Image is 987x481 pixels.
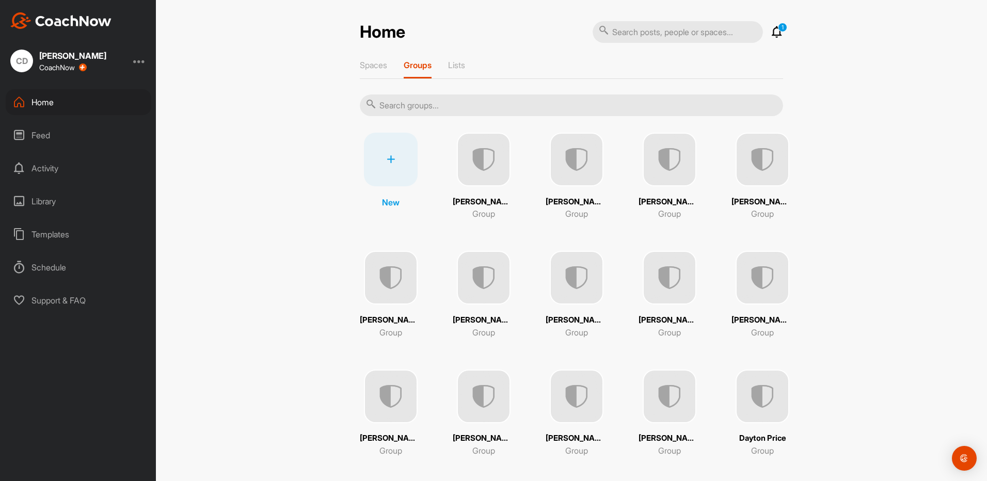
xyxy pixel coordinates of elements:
[6,122,151,148] div: Feed
[550,251,603,304] img: uAAAAAElFTkSuQmCC
[453,314,515,326] p: [PERSON_NAME]
[643,251,696,304] img: uAAAAAElFTkSuQmCC
[550,370,603,423] img: uAAAAAElFTkSuQmCC
[550,133,603,186] img: uAAAAAElFTkSuQmCC
[453,196,515,208] p: [PERSON_NAME]
[546,314,608,326] p: [PERSON_NAME]
[639,432,701,444] p: [PERSON_NAME]
[6,155,151,181] div: Activity
[39,63,87,72] div: CoachNow
[546,432,608,444] p: [PERSON_NAME]
[6,254,151,280] div: Schedule
[382,196,400,209] p: New
[736,370,789,423] img: uAAAAAElFTkSuQmCC
[751,326,774,339] p: Group
[364,370,418,423] img: uAAAAAElFTkSuQmCC
[639,196,701,208] p: [PERSON_NAME]
[778,23,787,32] p: 1
[643,370,696,423] img: uAAAAAElFTkSuQmCC
[658,326,681,339] p: Group
[546,196,608,208] p: [PERSON_NAME]
[10,50,33,72] div: CD
[639,314,701,326] p: [PERSON_NAME]
[472,444,495,457] p: Group
[472,207,495,220] p: Group
[453,432,515,444] p: [PERSON_NAME]
[565,207,588,220] p: Group
[39,52,106,60] div: [PERSON_NAME]
[360,314,422,326] p: [PERSON_NAME]
[360,432,422,444] p: [PERSON_NAME]
[731,196,793,208] p: [PERSON_NAME]
[751,444,774,457] p: Group
[593,21,763,43] input: Search posts, people or spaces...
[6,221,151,247] div: Templates
[6,287,151,313] div: Support & FAQ
[360,60,387,70] p: Spaces
[751,207,774,220] p: Group
[565,326,588,339] p: Group
[472,326,495,339] p: Group
[658,444,681,457] p: Group
[364,251,418,304] img: uAAAAAElFTkSuQmCC
[404,60,432,70] p: Groups
[739,432,786,444] p: Dayton Price
[457,251,511,304] img: uAAAAAElFTkSuQmCC
[952,446,977,471] div: Open Intercom Messenger
[457,133,511,186] img: uAAAAAElFTkSuQmCC
[10,12,112,29] img: CoachNow
[6,188,151,214] div: Library
[457,370,511,423] img: uAAAAAElFTkSuQmCC
[736,133,789,186] img: uAAAAAElFTkSuQmCC
[448,60,465,70] p: Lists
[6,89,151,115] div: Home
[565,444,588,457] p: Group
[379,326,402,339] p: Group
[731,314,793,326] p: [PERSON_NAME]
[736,251,789,304] img: uAAAAAElFTkSuQmCC
[360,22,405,42] h2: Home
[643,133,696,186] img: uAAAAAElFTkSuQmCC
[658,207,681,220] p: Group
[360,94,783,116] input: Search groups...
[379,444,402,457] p: Group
